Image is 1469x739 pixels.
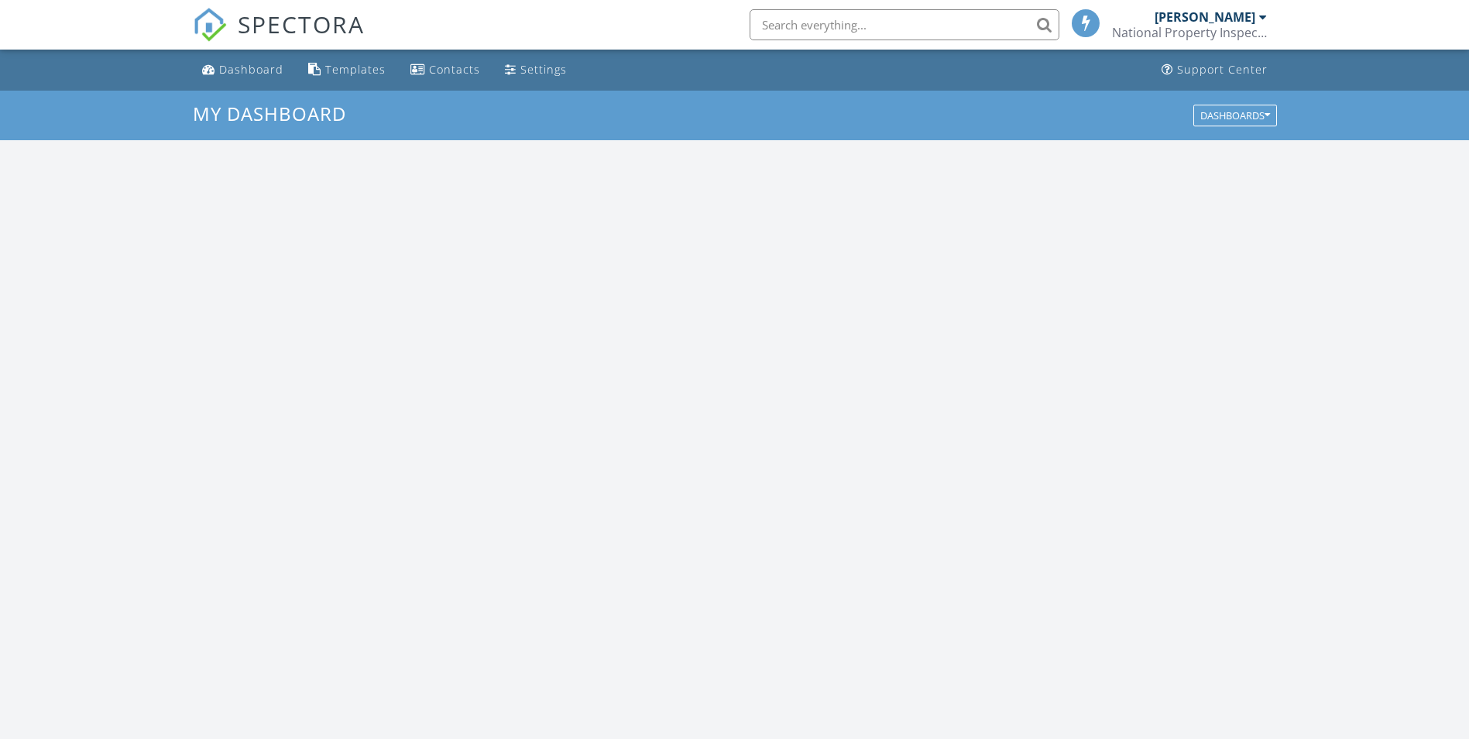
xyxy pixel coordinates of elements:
div: [PERSON_NAME] [1155,9,1255,25]
span: SPECTORA [238,8,365,40]
div: Settings [520,62,567,77]
div: Support Center [1177,62,1268,77]
a: Support Center [1155,56,1274,84]
div: Templates [325,62,386,77]
a: Dashboard [196,56,290,84]
button: Dashboards [1193,105,1277,126]
div: Dashboards [1200,110,1270,121]
span: My Dashboard [193,101,346,126]
div: Dashboard [219,62,283,77]
div: Contacts [429,62,480,77]
a: SPECTORA [193,21,365,53]
a: Templates [302,56,392,84]
a: Settings [499,56,573,84]
img: The Best Home Inspection Software - Spectora [193,8,227,42]
div: National Property Inspections [1112,25,1267,40]
input: Search everything... [750,9,1059,40]
a: Contacts [404,56,486,84]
